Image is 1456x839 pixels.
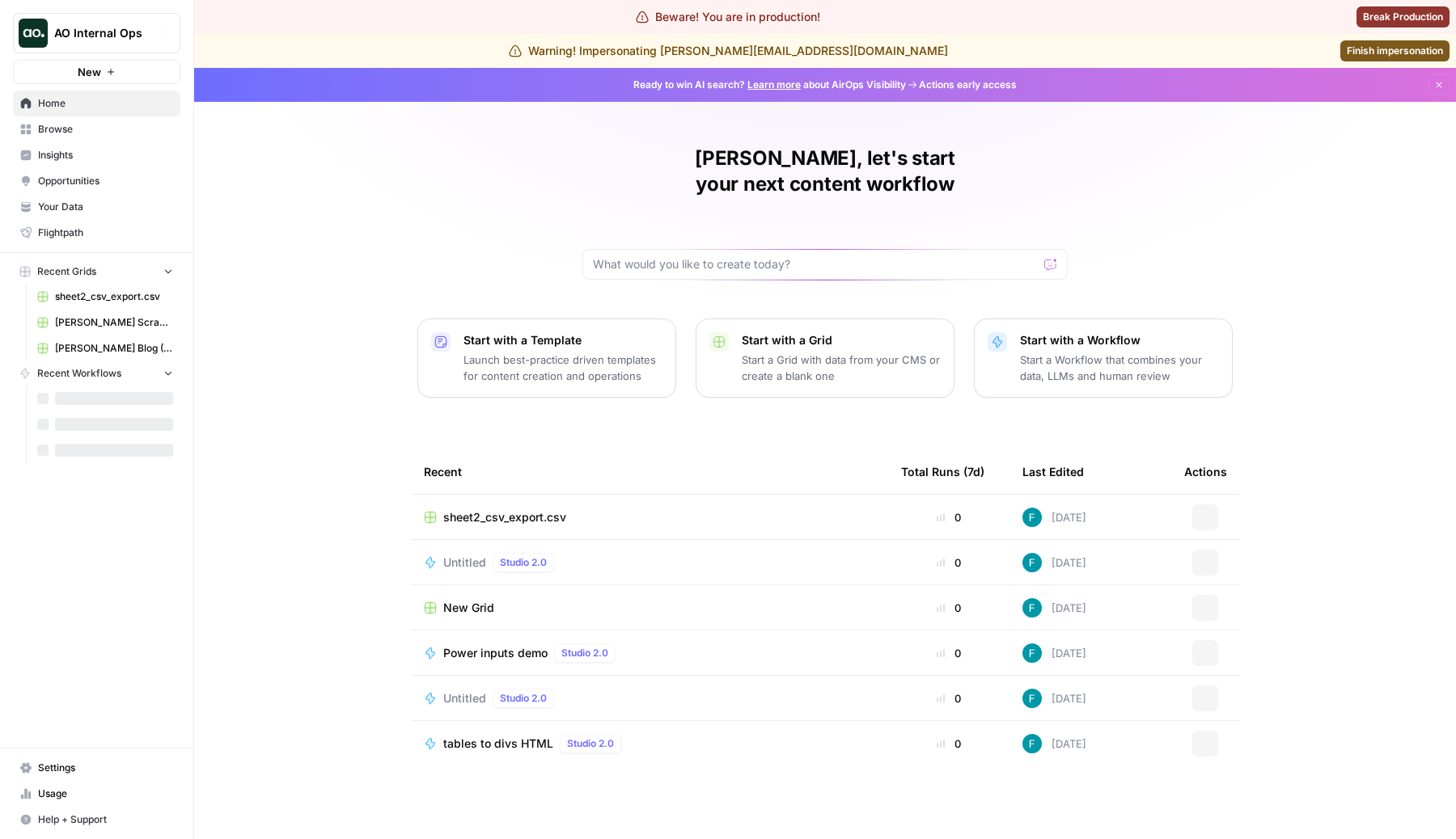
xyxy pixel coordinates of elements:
span: [PERSON_NAME] Scrape (Aircraft) Grid [55,315,173,330]
img: 3qwd99qm5jrkms79koxglshcff0m [1022,508,1042,527]
div: 0 [901,736,997,752]
h1: [PERSON_NAME], let's start your next content workflow [582,145,1068,197]
button: Break Production [1357,6,1450,27]
span: Insights [38,148,173,162]
a: Learn more [747,78,801,91]
button: Recent Workflows [13,361,180,386]
a: sheet2_csv_export.csv [30,284,180,310]
span: Power inputs demo [443,645,548,661]
span: New [78,64,101,80]
p: Start a Grid with data from your CMS or create a blank one [742,352,941,384]
div: Total Runs (7d) [901,449,984,494]
span: tables to divs HTML [443,736,553,752]
a: Power inputs demoStudio 2.0 [424,643,875,663]
a: Browse [13,116,180,142]
img: 3qwd99qm5jrkms79koxglshcff0m [1022,734,1042,753]
a: Settings [13,755,180,781]
a: Finish impersonation [1340,40,1450,61]
span: Recent Grids [37,264,96,279]
img: 3qwd99qm5jrkms79koxglshcff0m [1022,689,1042,708]
span: Settings [38,761,173,775]
img: 3qwd99qm5jrkms79koxglshcff0m [1022,643,1042,663]
span: Ready to win AI search? about AirOps Visibility [633,78,906,92]
div: 0 [901,690,997,706]
a: tables to divs HTMLStudio 2.0 [424,734,875,753]
a: Opportunities [13,168,180,194]
p: Start with a Grid [742,332,941,348]
p: Launch best-practice driven templates for content creation and operations [463,352,662,384]
img: 3qwd99qm5jrkms79koxglshcff0m [1022,553,1042,572]
span: [PERSON_NAME] Blog (Aircraft) Grid [55,341,173,356]
div: [DATE] [1022,734,1086,753]
div: 0 [901,554,997,571]
div: 0 [901,509,997,525]
p: Start with a Template [463,332,662,348]
span: Flightpath [38,226,173,240]
span: Your Data [38,200,173,214]
a: UntitledStudio 2.0 [424,553,875,572]
a: Usage [13,781,180,807]
span: Home [38,96,173,111]
a: Home [13,91,180,116]
span: New Grid [443,600,494,616]
span: Studio 2.0 [567,736,614,751]
div: Warning! Impersonating [PERSON_NAME][EMAIL_ADDRESS][DOMAIN_NAME] [509,43,948,59]
span: Studio 2.0 [561,646,608,660]
span: Finish impersonation [1347,44,1443,58]
p: Start a Workflow that combines your data, LLMs and human review [1020,352,1219,384]
div: [DATE] [1022,508,1086,527]
span: Browse [38,122,173,137]
span: AO Internal Ops [54,25,152,41]
button: Workspace: AO Internal Ops [13,13,180,53]
span: Opportunities [38,174,173,188]
span: Usage [38,786,173,801]
span: sheet2_csv_export.csv [55,289,173,304]
span: Untitled [443,690,486,706]
a: Flightpath [13,220,180,246]
div: 0 [901,600,997,616]
span: Help + Support [38,812,173,827]
div: [DATE] [1022,598,1086,618]
span: Studio 2.0 [500,691,547,706]
span: Untitled [443,554,486,571]
div: [DATE] [1022,553,1086,572]
div: Recent [424,449,875,494]
span: Recent Workflows [37,366,121,381]
a: [PERSON_NAME] Blog (Aircraft) Grid [30,335,180,361]
a: [PERSON_NAME] Scrape (Aircraft) Grid [30,310,180,335]
span: Actions early access [919,78,1017,92]
div: Beware! You are in production! [636,9,820,25]
a: UntitledStudio 2.0 [424,689,875,708]
a: Your Data [13,194,180,220]
button: Help + Support [13,807,180,833]
p: Start with a Workflow [1020,332,1219,348]
span: Studio 2.0 [500,555,547,570]
button: New [13,60,180,84]
div: Actions [1184,449,1227,494]
input: What would you like to create today? [593,256,1038,272]
a: Insights [13,142,180,168]
a: sheet2_csv_export.csv [424,509,875,525]
a: New Grid [424,600,875,616]
div: Last Edited [1022,449,1084,494]
div: [DATE] [1022,689,1086,708]
img: AO Internal Ops Logo [19,19,48,48]
span: Break Production [1363,10,1443,24]
div: 0 [901,645,997,661]
button: Start with a TemplateLaunch best-practice driven templates for content creation and operations [417,318,676,398]
button: Start with a GridStart a Grid with data from your CMS or create a blank one [696,318,954,398]
button: Recent Grids [13,259,180,284]
div: [DATE] [1022,643,1086,663]
span: sheet2_csv_export.csv [443,509,566,525]
button: Start with a WorkflowStart a Workflow that combines your data, LLMs and human review [974,318,1233,398]
img: 3qwd99qm5jrkms79koxglshcff0m [1022,598,1042,618]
